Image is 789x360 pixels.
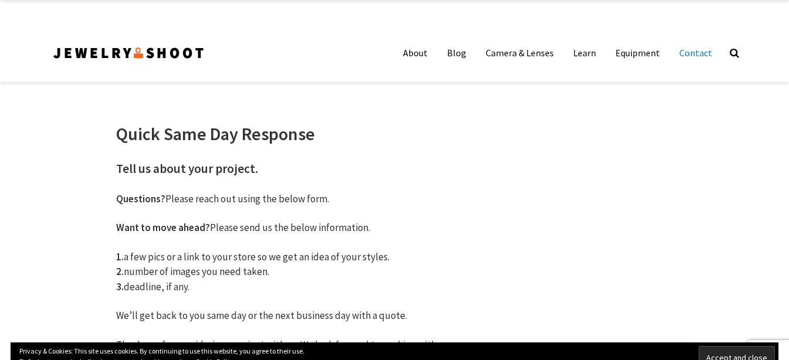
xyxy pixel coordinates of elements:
[116,192,165,205] strong: Questions?
[116,123,673,144] h1: Quick Same Day Response
[116,280,124,293] strong: 3.
[671,41,721,64] a: Contact
[564,41,605,64] a: Learn
[116,220,673,236] p: Please send us the below information.
[116,192,673,207] p: Please reach out using the below form.
[116,250,673,295] p: a few pics or a link to your store so we get an idea of your styles. number of images you need ta...
[394,41,436,64] a: About
[116,265,124,278] strong: 2.
[438,41,475,64] a: Blog
[116,161,673,178] h3: Tell us about your project.
[116,338,673,353] p: Thank you for considering a project with us. We look forward to working with you.
[116,308,673,324] p: We’ll get back to you same day or the next business day with a quote.
[116,221,210,234] strong: Want to move ahead?
[52,43,205,62] img: Jewelry Photographer Bay Area - San Francisco | Nationwide via Mail
[607,41,669,64] a: Equipment
[477,41,563,64] a: Camera & Lenses
[116,250,124,263] strong: 1.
